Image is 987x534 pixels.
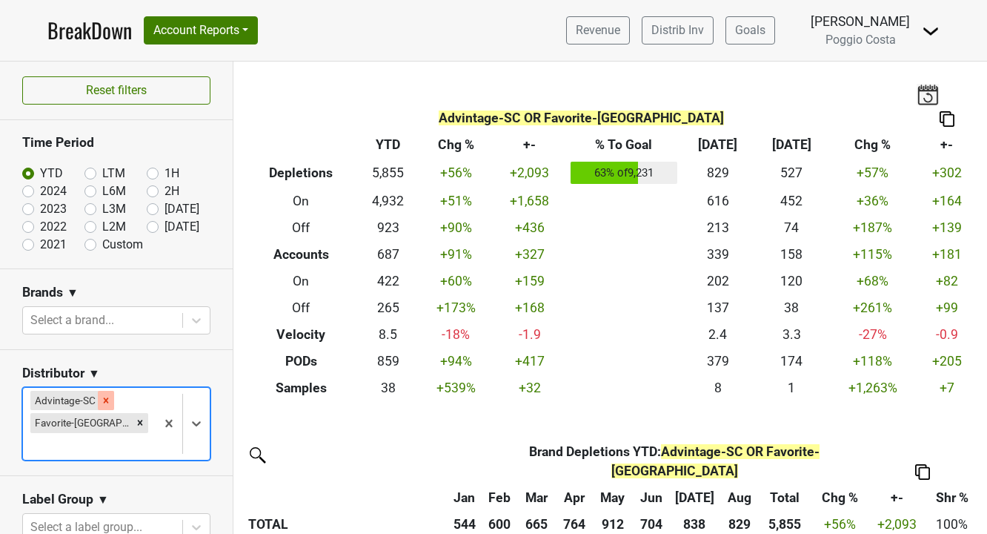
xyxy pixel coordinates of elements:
img: last_updated_date [917,84,939,105]
th: [DATE] [754,132,828,159]
td: +181 [917,241,976,268]
img: Copy to clipboard [940,111,954,127]
td: +51 % [419,188,493,214]
h3: Distributor [22,366,84,381]
td: 3.3 [754,321,828,348]
td: +302 [917,159,976,188]
td: 422 [357,268,419,294]
td: +2,093 [493,159,567,188]
td: +1,263 % [828,375,917,401]
span: Advintage-SC OR Favorite-[GEOGRAPHIC_DATA] [611,444,820,478]
td: 120 [754,268,828,294]
th: YTD [357,132,419,159]
a: Goals [725,16,775,44]
th: On [245,268,357,294]
td: 339 [681,241,755,268]
td: 923 [357,214,419,241]
td: +139 [917,214,976,241]
td: 137 [681,294,755,321]
td: 265 [357,294,419,321]
th: Aug: activate to sort column ascending [720,484,759,511]
th: Total: activate to sort column ascending [759,484,812,511]
span: ▼ [97,491,109,509]
th: May: activate to sort column ascending [592,484,633,511]
div: Remove Advintage-SC [98,391,114,410]
th: Chg % [419,132,493,159]
td: 202 [681,268,755,294]
th: Off [245,214,357,241]
label: 1H [164,165,179,182]
td: +173 % [419,294,493,321]
td: +1,658 [493,188,567,214]
td: 38 [357,375,419,401]
td: 8.5 [357,321,419,348]
td: +417 [493,348,567,375]
td: 5,855 [357,159,419,188]
th: Velocity [245,321,357,348]
div: Advintage-SC [30,391,98,410]
span: Poggio Costa [825,33,896,47]
a: Distrib Inv [642,16,714,44]
label: L3M [102,200,126,218]
img: Dropdown Menu [922,22,940,40]
div: Remove Favorite-TX [132,413,148,432]
td: +168 [493,294,567,321]
td: +187 % [828,214,917,241]
td: +56 % [419,159,493,188]
a: BreakDown [47,15,132,46]
label: Custom [102,236,143,254]
h3: Label Group [22,492,93,507]
h3: Time Period [22,135,210,151]
button: Reset filters [22,76,210,105]
td: 174 [754,348,828,375]
td: 859 [357,348,419,375]
div: Favorite-[GEOGRAPHIC_DATA] [30,413,132,432]
td: 38 [754,294,828,321]
td: +68 % [828,268,917,294]
td: +7 [917,375,976,401]
label: [DATE] [164,200,199,218]
th: Accounts [245,241,357,268]
td: 687 [357,241,419,268]
th: &nbsp;: activate to sort column ascending [245,484,448,511]
td: +205 [917,348,976,375]
td: 379 [681,348,755,375]
label: 2H [164,182,179,200]
td: +90 % [419,214,493,241]
th: Apr: activate to sort column ascending [556,484,592,511]
th: % To Goal [567,132,681,159]
td: 527 [754,159,828,188]
td: +32 [493,375,567,401]
label: YTD [40,165,63,182]
th: +- [493,132,567,159]
label: 2023 [40,200,67,218]
td: +327 [493,241,567,268]
td: 452 [754,188,828,214]
td: 4,932 [357,188,419,214]
th: Jun: activate to sort column ascending [633,484,669,511]
td: +118 % [828,348,917,375]
th: Mar: activate to sort column ascending [517,484,556,511]
label: LTM [102,165,125,182]
td: +539 % [419,375,493,401]
th: Samples [245,375,357,401]
th: Brand Depletions YTD : [482,438,868,484]
td: +57 % [828,159,917,188]
label: 2024 [40,182,67,200]
th: +-: activate to sort column ascending [868,484,925,511]
td: 829 [681,159,755,188]
td: -0.9 [917,321,976,348]
th: Depletions [245,159,357,188]
span: +2,093 [877,517,917,532]
th: Chg % [828,132,917,159]
th: Jan: activate to sort column ascending [448,484,481,511]
td: 2.4 [681,321,755,348]
td: -27 % [828,321,917,348]
td: 213 [681,214,755,241]
label: [DATE] [164,218,199,236]
td: +436 [493,214,567,241]
span: ▼ [67,284,79,302]
td: +115 % [828,241,917,268]
td: 158 [754,241,828,268]
span: +56% [824,517,856,532]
